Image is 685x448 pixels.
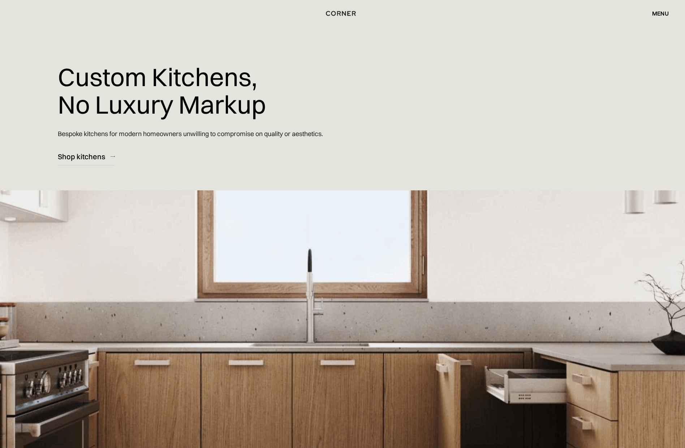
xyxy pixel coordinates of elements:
[652,10,669,16] div: menu
[58,123,323,144] p: Bespoke kitchens for modern homeowners unwilling to compromise on quality or aesthetics.
[309,9,376,18] a: home
[58,148,115,165] a: Shop kitchens
[58,58,266,123] h1: Custom Kitchens, No Luxury Markup
[645,7,669,20] div: menu
[58,152,105,161] div: Shop kitchens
